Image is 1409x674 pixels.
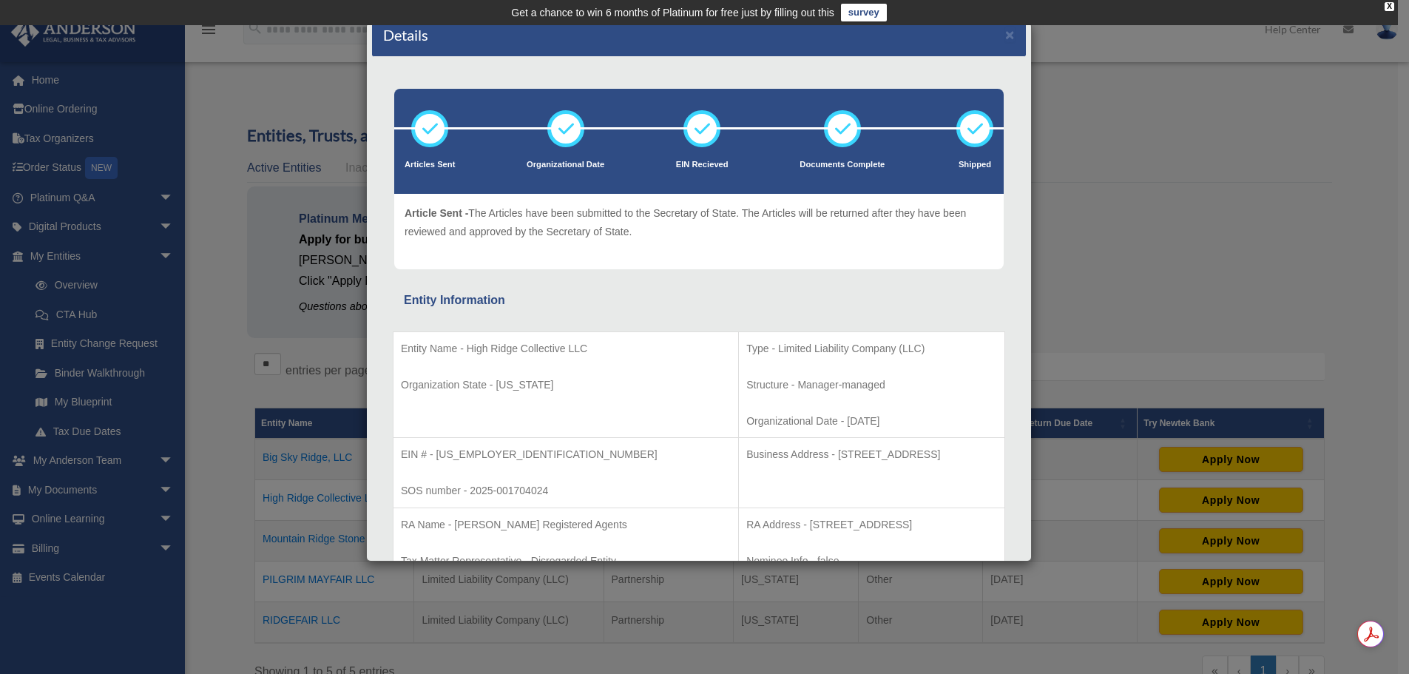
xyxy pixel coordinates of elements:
[527,158,604,172] p: Organizational Date
[405,204,993,240] p: The Articles have been submitted to the Secretary of State. The Articles will be returned after t...
[404,290,994,311] div: Entity Information
[1385,2,1394,11] div: close
[746,516,997,534] p: RA Address - [STREET_ADDRESS]
[956,158,993,172] p: Shipped
[746,552,997,570] p: Nominee Info - false
[841,4,887,21] a: survey
[401,445,731,464] p: EIN # - [US_EMPLOYER_IDENTIFICATION_NUMBER]
[401,552,731,570] p: Tax Matter Representative - Disregarded Entity
[746,412,997,431] p: Organizational Date - [DATE]
[746,445,997,464] p: Business Address - [STREET_ADDRESS]
[401,340,731,358] p: Entity Name - High Ridge Collective LLC
[405,158,455,172] p: Articles Sent
[746,376,997,394] p: Structure - Manager-managed
[1005,27,1015,42] button: ×
[405,207,468,219] span: Article Sent -
[511,4,834,21] div: Get a chance to win 6 months of Platinum for free just by filling out this
[401,376,731,394] p: Organization State - [US_STATE]
[383,24,428,45] h4: Details
[746,340,997,358] p: Type - Limited Liability Company (LLC)
[676,158,729,172] p: EIN Recieved
[800,158,885,172] p: Documents Complete
[401,482,731,500] p: SOS number - 2025-001704024
[401,516,731,534] p: RA Name - [PERSON_NAME] Registered Agents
